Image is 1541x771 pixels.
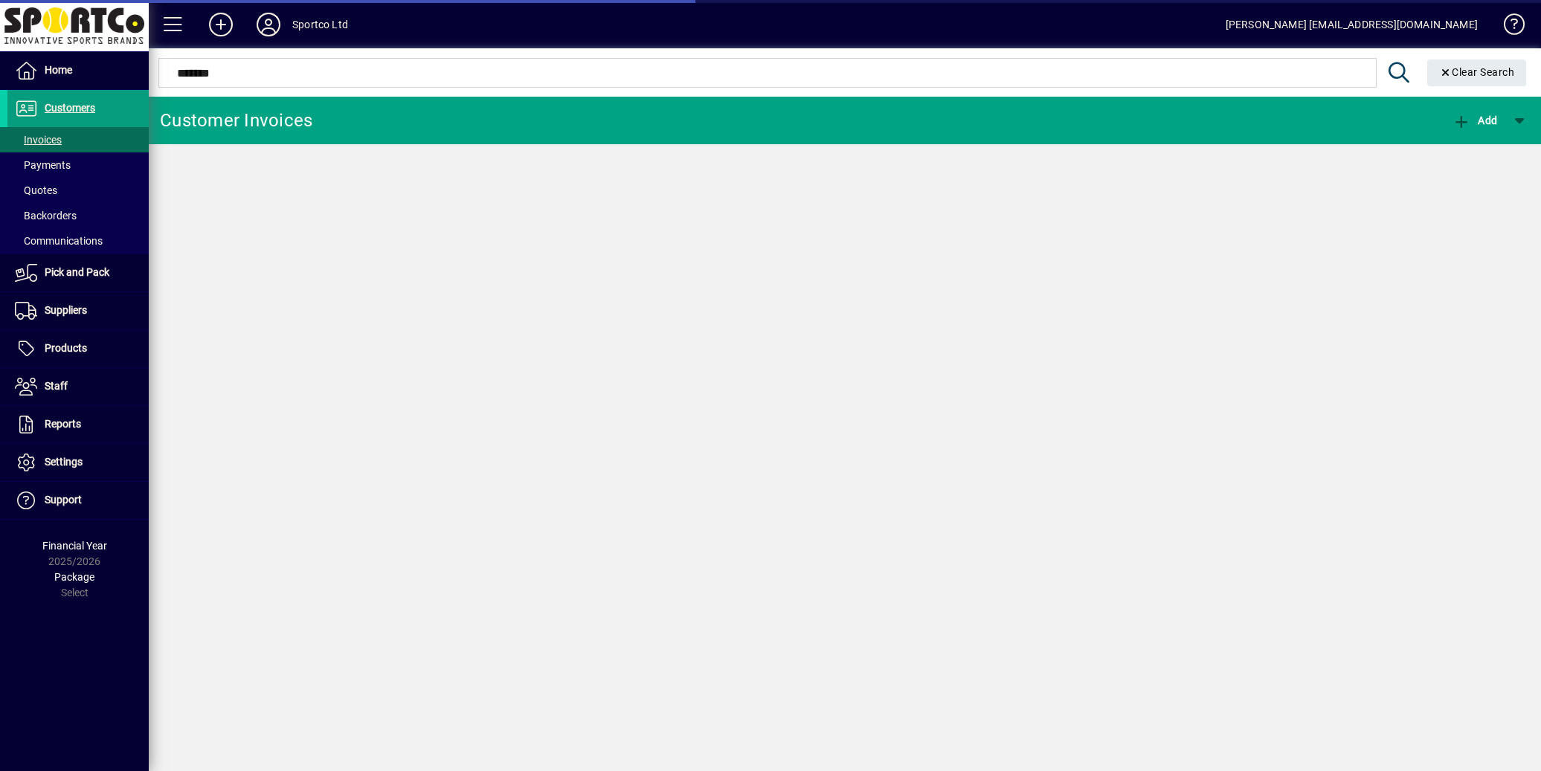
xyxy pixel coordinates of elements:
[45,266,109,278] span: Pick and Pack
[1493,3,1522,51] a: Knowledge Base
[45,342,87,354] span: Products
[45,102,95,114] span: Customers
[1226,13,1478,36] div: [PERSON_NAME] [EMAIL_ADDRESS][DOMAIN_NAME]
[160,109,312,132] div: Customer Invoices
[197,11,245,38] button: Add
[15,134,62,146] span: Invoices
[7,330,149,367] a: Products
[1449,107,1501,134] button: Add
[7,203,149,228] a: Backorders
[15,210,77,222] span: Backorders
[7,127,149,152] a: Invoices
[7,406,149,443] a: Reports
[42,540,107,552] span: Financial Year
[7,292,149,329] a: Suppliers
[292,13,348,36] div: Sportco Ltd
[7,178,149,203] a: Quotes
[7,228,149,254] a: Communications
[45,380,68,392] span: Staff
[15,235,103,247] span: Communications
[245,11,292,38] button: Profile
[1452,114,1497,126] span: Add
[45,304,87,316] span: Suppliers
[45,456,83,468] span: Settings
[7,444,149,481] a: Settings
[45,64,72,76] span: Home
[45,494,82,506] span: Support
[1427,59,1527,86] button: Clear
[15,184,57,196] span: Quotes
[7,368,149,405] a: Staff
[7,254,149,291] a: Pick and Pack
[54,571,94,583] span: Package
[1439,66,1515,78] span: Clear Search
[7,482,149,519] a: Support
[7,52,149,89] a: Home
[45,418,81,430] span: Reports
[7,152,149,178] a: Payments
[15,159,71,171] span: Payments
